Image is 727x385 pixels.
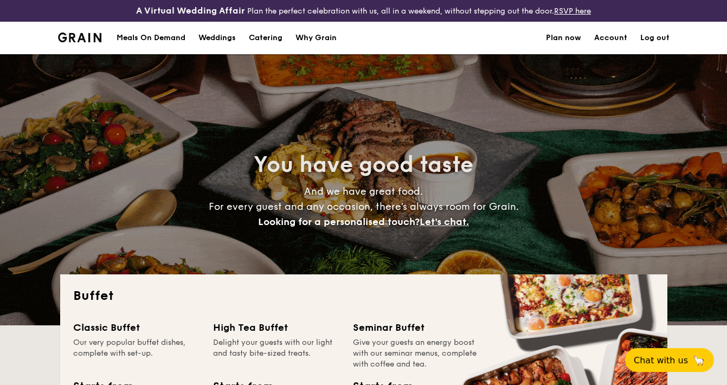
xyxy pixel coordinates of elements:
[249,22,282,54] h1: Catering
[546,22,581,54] a: Plan now
[73,320,200,335] div: Classic Buffet
[295,22,337,54] div: Why Grain
[136,4,245,17] h4: A Virtual Wedding Affair
[353,337,480,370] div: Give your guests an energy boost with our seminar menus, complete with coffee and tea.
[121,4,606,17] div: Plan the perfect celebration with us, all in a weekend, without stepping out the door.
[420,216,469,228] span: Let's chat.
[213,337,340,370] div: Delight your guests with our light and tasty bite-sized treats.
[209,185,519,228] span: And we have great food. For every guest and any occasion, there’s always room for Grain.
[198,22,236,54] div: Weddings
[258,216,420,228] span: Looking for a personalised touch?
[634,355,688,365] span: Chat with us
[254,152,473,178] span: You have good taste
[58,33,102,42] a: Logotype
[73,337,200,370] div: Our very popular buffet dishes, complete with set-up.
[73,287,654,305] h2: Buffet
[692,354,705,367] span: 🦙
[594,22,627,54] a: Account
[192,22,242,54] a: Weddings
[58,33,102,42] img: Grain
[117,22,185,54] div: Meals On Demand
[242,22,289,54] a: Catering
[213,320,340,335] div: High Tea Buffet
[640,22,670,54] a: Log out
[625,348,714,372] button: Chat with us🦙
[554,7,591,16] a: RSVP here
[353,320,480,335] div: Seminar Buffet
[110,22,192,54] a: Meals On Demand
[289,22,343,54] a: Why Grain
